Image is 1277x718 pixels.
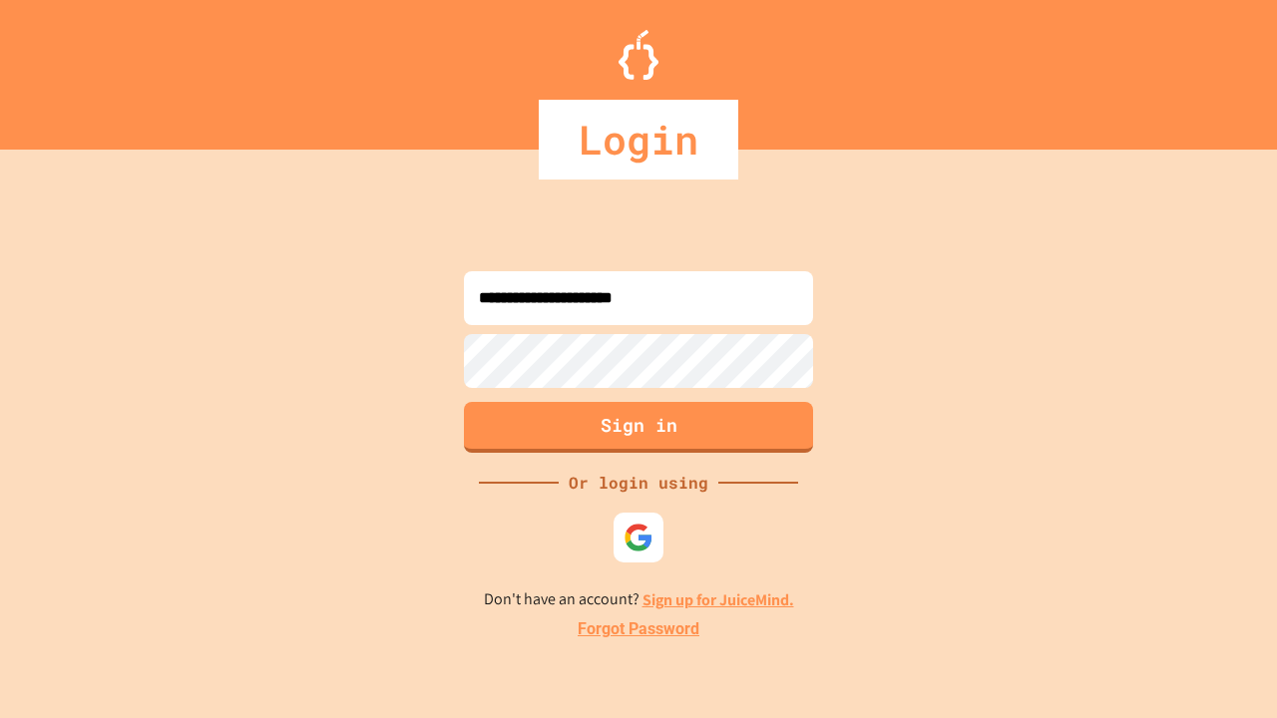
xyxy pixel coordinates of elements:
button: Sign in [464,402,813,453]
a: Sign up for JuiceMind. [642,589,794,610]
iframe: chat widget [1193,638,1257,698]
div: Or login using [559,471,718,495]
a: Forgot Password [578,617,699,641]
iframe: chat widget [1111,551,1257,636]
p: Don't have an account? [484,587,794,612]
div: Login [539,100,738,179]
img: google-icon.svg [624,523,653,552]
img: Logo.svg [619,30,658,80]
